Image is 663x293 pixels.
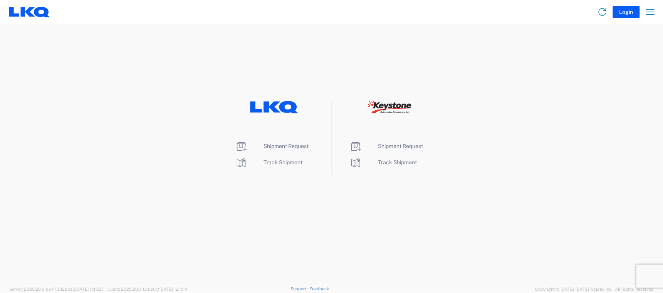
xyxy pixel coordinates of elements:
[349,143,423,149] a: Shipment Request
[613,6,640,18] button: Login
[264,143,309,149] span: Shipment Request
[9,287,104,291] span: Server: 2025.20.0-db47332bad5
[235,159,302,165] a: Track Shipment
[75,287,104,291] span: [DATE] 11:13:37
[378,143,423,149] span: Shipment Request
[107,287,187,291] span: Client: 2025.20.0-8c6e0cf
[309,286,329,291] a: Feedback
[290,286,309,291] a: Support
[264,159,302,165] span: Track Shipment
[535,286,654,293] span: Copyright © [DATE]-[DATE] Agistix Inc., All Rights Reserved
[349,159,417,165] a: Track Shipment
[378,159,417,165] span: Track Shipment
[235,143,309,149] a: Shipment Request
[159,287,187,291] span: [DATE] 12:11:14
